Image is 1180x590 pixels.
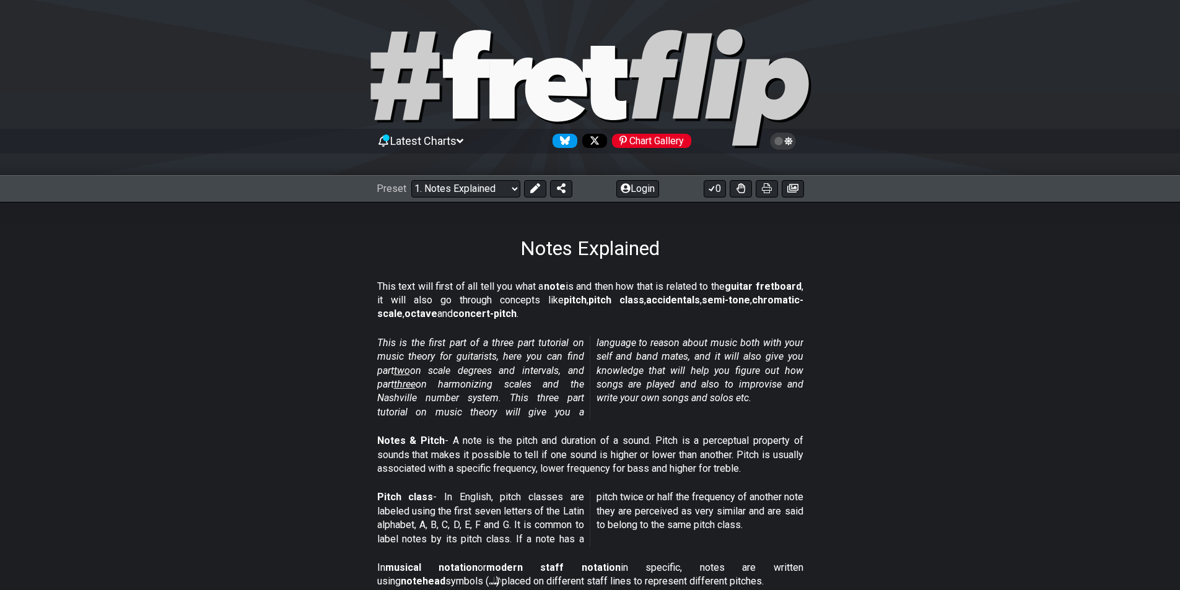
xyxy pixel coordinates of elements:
a: Follow #fretflip at Bluesky [548,134,577,148]
strong: pitch [564,294,587,306]
button: Login [616,180,659,197]
strong: note [544,280,566,292]
strong: concert-pitch [453,308,517,319]
span: Toggle light / dark theme [776,136,790,147]
strong: Notes & Pitch [377,435,445,446]
button: 0 [704,180,726,197]
span: two [394,365,410,376]
em: This is the first part of a three part tutorial on music theory for guitarists, here you can find... [377,337,803,418]
select: Preset [411,180,520,197]
h1: Notes Explained [520,236,660,260]
strong: guitar fretboard [725,280,802,292]
strong: musical notation [385,562,478,573]
strong: Pitch class [377,491,434,503]
button: Edit Preset [524,180,546,197]
strong: accidentals [646,294,700,306]
span: three [394,378,416,390]
p: - In English, pitch classes are labeled using the first seven letters of the Latin alphabet, A, B... [377,490,803,546]
span: Latest Charts [390,134,457,147]
a: #fretflip at Pinterest [607,134,691,148]
div: Chart Gallery [612,134,691,148]
button: Create image [782,180,804,197]
strong: octave [404,308,437,319]
strong: modern staff notation [486,562,621,573]
p: - A note is the pitch and duration of a sound. Pitch is a perceptual property of sounds that make... [377,434,803,475]
span: Preset [377,183,406,194]
strong: notehead [401,575,445,587]
button: Share Preset [550,180,572,197]
p: In or in specific, notes are written using symbols (𝅝 𝅗𝅥 𝅘𝅥 𝅘𝅥𝅮) placed on different staff lines to r... [377,561,803,589]
a: Follow #fretflip at X [577,134,607,148]
button: Toggle Dexterity for all fretkits [730,180,752,197]
button: Print [756,180,778,197]
strong: pitch class [588,294,644,306]
p: This text will first of all tell you what a is and then how that is related to the , it will also... [377,280,803,321]
strong: semi-tone [702,294,750,306]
